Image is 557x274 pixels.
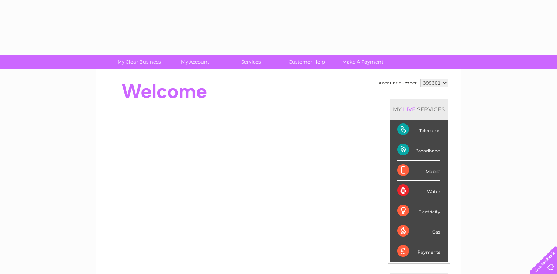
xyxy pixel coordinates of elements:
[332,55,393,69] a: Make A Payment
[221,55,281,69] a: Services
[402,106,417,113] div: LIVE
[276,55,337,69] a: Customer Help
[397,241,440,261] div: Payments
[397,161,440,181] div: Mobile
[397,181,440,201] div: Water
[390,99,448,120] div: MY SERVICES
[377,77,419,89] td: Account number
[397,201,440,221] div: Electricity
[109,55,169,69] a: My Clear Business
[397,140,440,160] div: Broadband
[397,221,440,241] div: Gas
[165,55,225,69] a: My Account
[397,120,440,140] div: Telecoms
